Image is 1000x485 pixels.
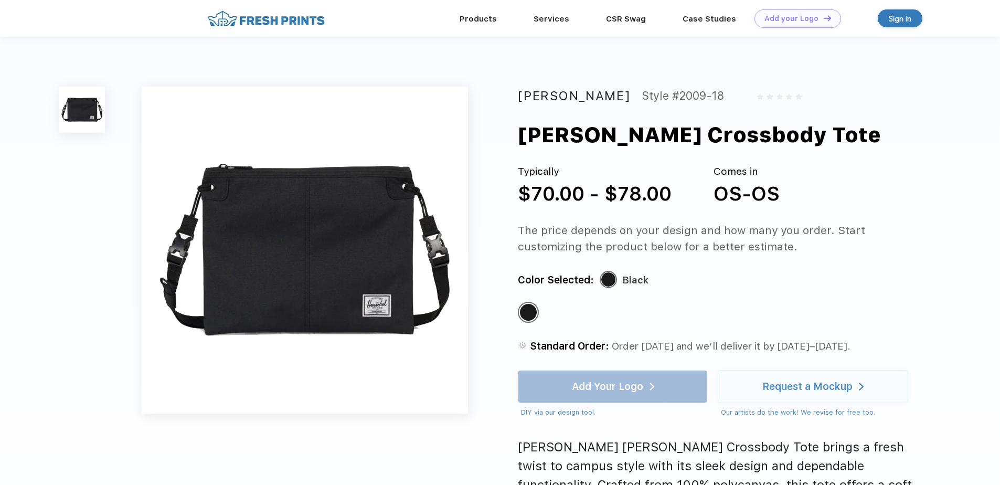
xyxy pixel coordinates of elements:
[520,304,537,321] div: Black
[460,14,497,24] a: Products
[762,382,853,392] div: Request a Mockup
[518,164,672,180] div: Typically
[622,272,648,288] div: Black
[757,93,763,100] img: gray_star.svg
[530,340,609,352] span: Standard Order:
[776,93,783,100] img: gray_star.svg
[518,180,672,209] div: $70.00 - $78.00
[518,341,527,350] img: standard order
[721,407,908,418] div: Our artists do the work! We revise for free too.
[59,87,105,133] img: func=resize&h=100
[205,9,328,28] img: fo%20logo%202.webp
[142,87,468,413] img: func=resize&h=640
[859,383,864,391] img: white arrow
[714,164,780,180] div: Comes in
[518,222,928,255] div: The price depends on your design and how many you order. Start customizing the product below for ...
[518,87,630,106] div: [PERSON_NAME]
[612,340,850,352] span: Order [DATE] and we’ll deliver it by [DATE]–[DATE].
[714,180,780,209] div: OS-OS
[518,272,594,288] div: Color Selected:
[518,120,881,151] div: [PERSON_NAME] Crossbody Tote
[889,13,911,25] div: Sign in
[786,93,792,100] img: gray_star.svg
[878,9,922,27] a: Sign in
[795,93,802,100] img: gray_star.svg
[521,407,708,418] div: DIY via our design tool.
[767,93,773,100] img: gray_star.svg
[642,87,724,106] div: Style #2009-18
[764,14,818,23] div: Add your Logo
[824,15,831,21] img: DT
